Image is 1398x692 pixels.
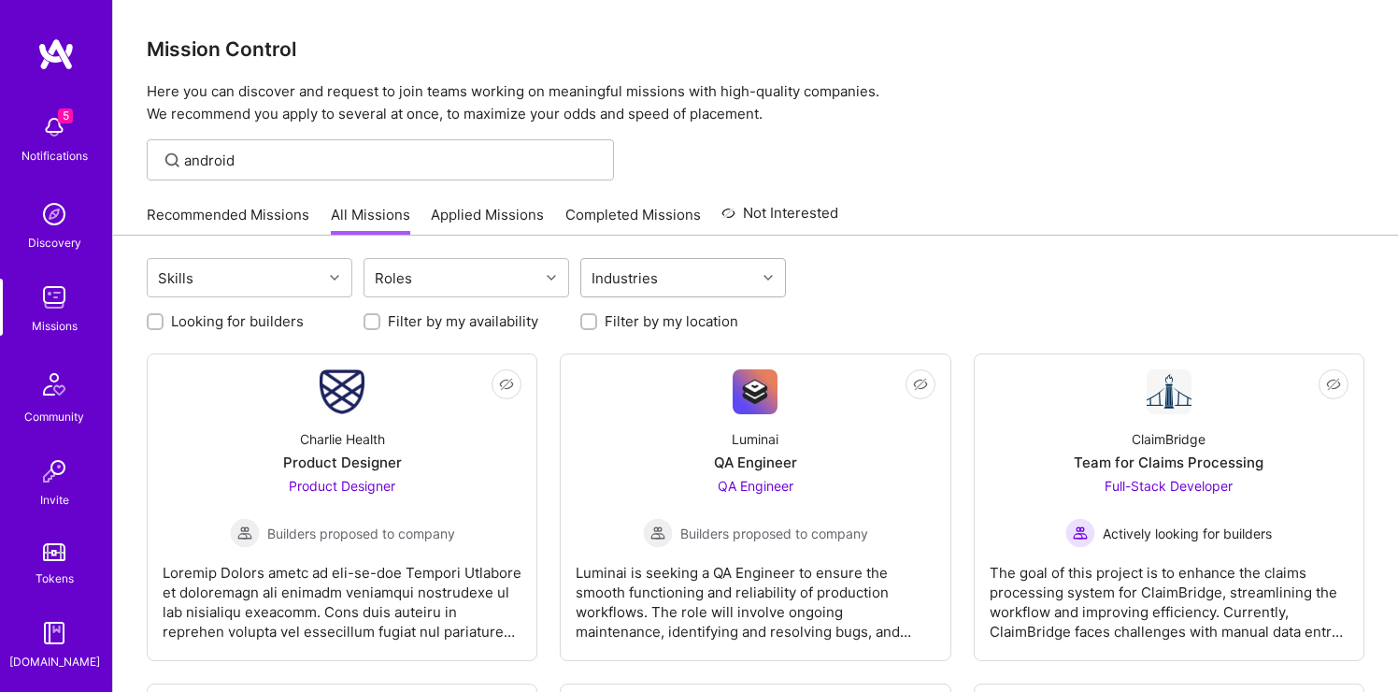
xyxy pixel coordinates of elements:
div: Notifications [21,146,88,166]
div: Community [24,407,84,426]
div: The goal of this project is to enhance the claims processing system for ClaimBridge, streamlining... [990,548,1348,642]
div: Missions [32,316,78,336]
a: Not Interested [721,202,838,236]
i: icon Chevron [763,273,773,282]
img: guide book [36,614,73,652]
img: discovery [36,195,73,233]
a: All Missions [331,205,410,236]
div: Charlie Health [300,429,385,449]
label: Filter by my location [605,311,738,331]
div: Product Designer [283,453,402,472]
img: Community [32,362,77,407]
img: Builders proposed to company [230,518,260,548]
div: Team for Claims Processing [1074,453,1263,472]
span: Product Designer [289,478,395,494]
div: Luminai is seeking a QA Engineer to ensure the smooth functioning and reliability of production w... [576,548,934,642]
div: Roles [370,265,417,292]
img: Company Logo [1147,369,1191,414]
a: Recommended Missions [147,205,309,236]
div: ClaimBridge [1132,429,1205,449]
i: icon EyeClosed [499,377,514,392]
img: Company Logo [733,369,777,414]
h3: Mission Control [147,37,1364,61]
span: 5 [58,108,73,123]
span: QA Engineer [718,478,793,494]
span: Builders proposed to company [267,524,455,543]
label: Filter by my availability [388,311,538,331]
i: icon EyeClosed [1326,377,1341,392]
div: [DOMAIN_NAME] [9,652,100,671]
img: Company Logo [320,369,364,414]
div: Industries [587,265,663,292]
img: bell [36,108,73,146]
span: Full-Stack Developer [1105,478,1233,494]
img: Builders proposed to company [643,518,673,548]
i: icon Chevron [547,273,556,282]
i: icon Chevron [330,273,339,282]
img: Actively looking for builders [1065,518,1095,548]
p: Here you can discover and request to join teams working on meaningful missions with high-quality ... [147,80,1364,125]
a: Applied Missions [431,205,544,236]
span: Builders proposed to company [680,524,868,543]
a: Completed Missions [565,205,701,236]
div: Tokens [36,569,74,588]
label: Looking for builders [171,311,304,331]
div: Luminai [732,429,778,449]
input: Find Mission... [184,151,600,170]
span: Actively looking for builders [1103,524,1272,543]
div: Discovery [28,233,81,252]
div: QA Engineer [714,453,797,472]
i: icon SearchGrey [162,150,183,171]
div: Invite [40,490,69,510]
img: teamwork [36,279,73,316]
img: Invite [36,453,73,490]
div: Loremip Dolors ametc ad eli-se-doe Tempori Utlabore et doloremagn ali enimadm veniamqui nostrudex... [163,548,521,642]
img: logo [37,37,75,71]
img: tokens [43,543,65,561]
div: Skills [153,265,198,292]
i: icon EyeClosed [913,377,928,392]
